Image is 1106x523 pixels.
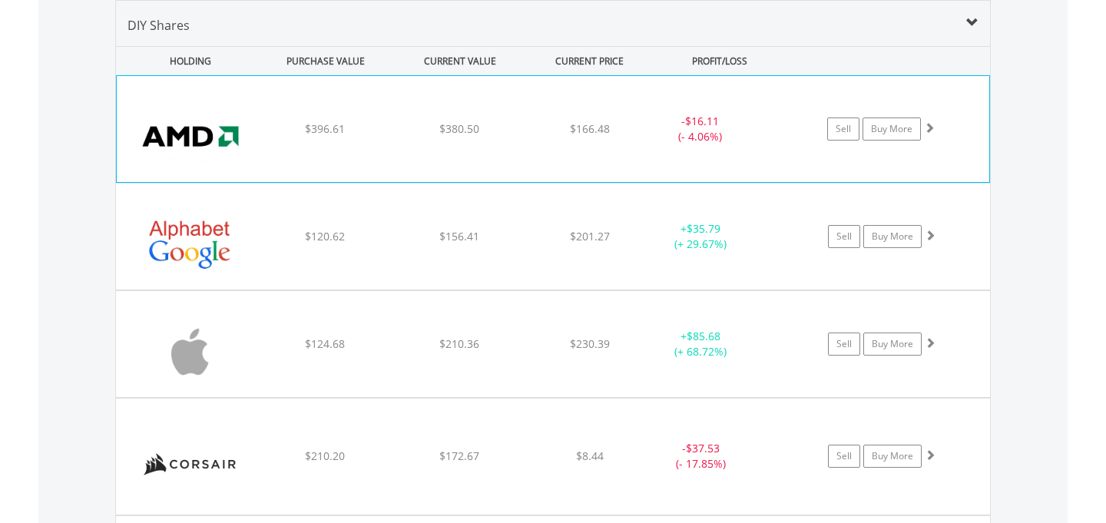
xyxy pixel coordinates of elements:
span: $380.50 [439,121,479,136]
a: Buy More [863,333,922,356]
a: Buy More [863,225,922,248]
div: HOLDING [117,47,257,75]
div: PROFIT/LOSS [654,47,785,75]
span: $120.62 [305,229,345,243]
span: $16.11 [685,114,719,128]
span: $8.44 [576,449,604,463]
span: $396.61 [305,121,345,136]
div: - (- 17.85%) [643,441,759,472]
a: Sell [828,333,860,356]
div: CURRENT PRICE [528,47,651,75]
span: $201.27 [570,229,610,243]
div: + (+ 68.72%) [643,329,759,359]
a: Sell [828,445,860,468]
a: Sell [827,118,859,141]
div: + (+ 29.67%) [643,221,759,252]
img: EQU.US.AAPL.png [124,310,256,393]
span: $230.39 [570,336,610,351]
span: $124.68 [305,336,345,351]
span: $156.41 [439,229,479,243]
a: Buy More [863,445,922,468]
div: - (- 4.06%) [643,114,758,144]
img: EQU.US.GOOGL.png [124,203,256,286]
span: $210.36 [439,336,479,351]
span: $210.20 [305,449,345,463]
span: $166.48 [570,121,610,136]
a: Sell [828,225,860,248]
span: $37.53 [686,441,720,455]
a: Buy More [863,118,921,141]
div: CURRENT VALUE [394,47,525,75]
span: $172.67 [439,449,479,463]
span: DIY Shares [127,17,190,34]
div: PURCHASE VALUE [260,47,391,75]
img: EQU.US.AMD.png [124,95,257,178]
span: $35.79 [687,221,720,236]
img: EQU.US.CRSR.png [124,418,256,510]
span: $85.68 [687,329,720,343]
